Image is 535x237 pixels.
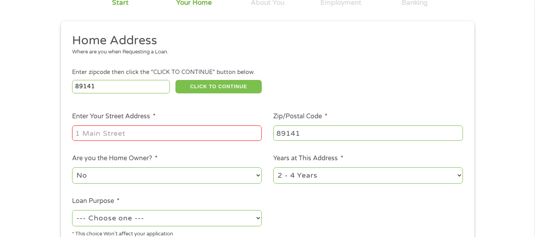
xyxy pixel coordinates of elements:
[72,68,463,77] div: Enter zipcode then click the "CLICK TO CONTINUE" button below.
[273,112,327,121] label: Zip/Postal Code
[72,125,262,140] input: 1 Main Street
[72,197,120,205] label: Loan Purpose
[72,33,457,49] h2: Home Address
[72,48,457,56] div: Where are you when Requesting a Loan.
[72,154,158,163] label: Are you the Home Owner?
[273,154,343,163] label: Years at This Address
[72,112,156,121] label: Enter Your Street Address
[72,80,170,93] input: Enter Zipcode (e.g 01510)
[175,80,262,93] button: CLICK TO CONTINUE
